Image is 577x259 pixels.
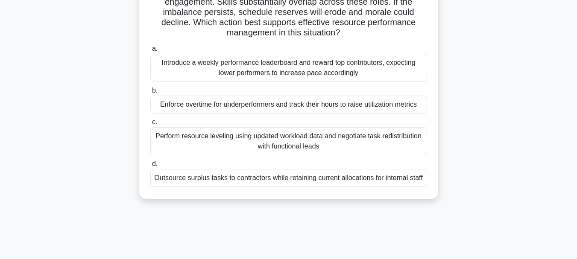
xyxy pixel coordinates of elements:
[152,160,158,167] span: d.
[152,45,158,52] span: a.
[150,169,427,187] div: Outsource surplus tasks to contractors while retaining current allocations for internal staff
[150,127,427,155] div: Perform resource leveling using updated workload data and negotiate task redistribution with func...
[152,118,157,125] span: c.
[150,96,427,113] div: Enforce overtime for underperformers and track their hours to raise utilization metrics
[150,54,427,82] div: Introduce a weekly performance leaderboard and reward top contributors, expecting lower performer...
[152,87,158,94] span: b.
